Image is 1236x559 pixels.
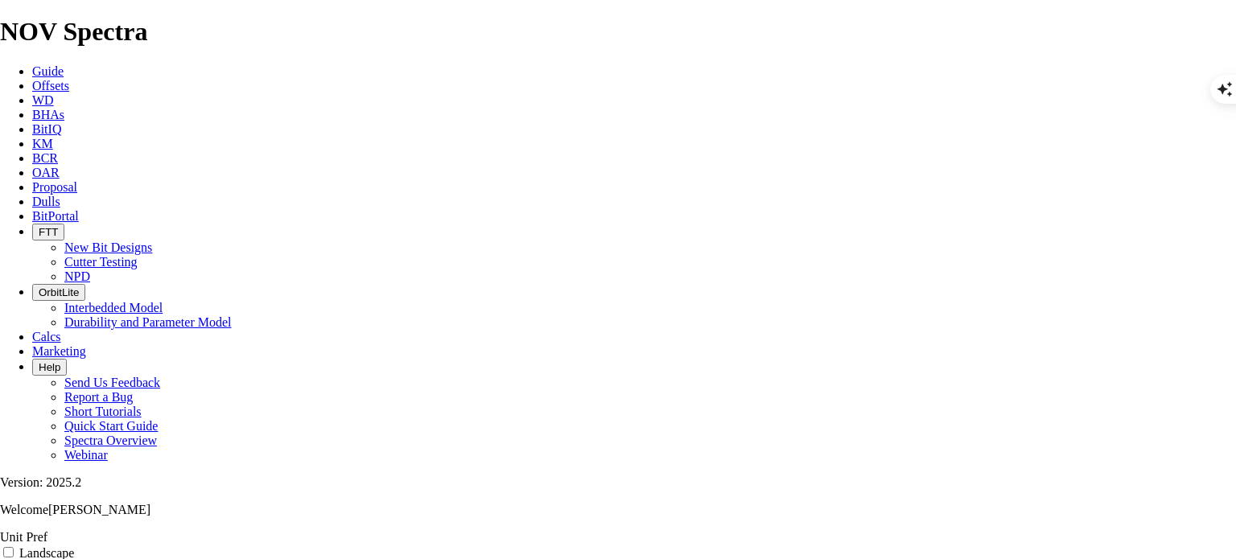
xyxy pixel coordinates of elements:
a: WD [32,93,54,107]
span: [PERSON_NAME] [48,503,150,516]
a: Durability and Parameter Model [64,315,232,329]
span: Help [39,361,60,373]
a: BHAs [32,108,64,121]
button: Help [32,359,67,376]
a: NPD [64,269,90,283]
a: Proposal [32,180,77,194]
a: Guide [32,64,64,78]
a: Webinar [64,448,108,462]
a: BCR [32,151,58,165]
a: Report a Bug [64,390,133,404]
a: Offsets [32,79,69,92]
a: Quick Start Guide [64,419,158,433]
span: OrbitLite [39,286,79,298]
a: BitPortal [32,209,79,223]
a: Send Us Feedback [64,376,160,389]
a: New Bit Designs [64,240,152,254]
a: KM [32,137,53,150]
a: Marketing [32,344,86,358]
a: Cutter Testing [64,255,138,269]
a: Dulls [32,195,60,208]
a: BitIQ [32,122,61,136]
a: Interbedded Model [64,301,163,314]
a: OAR [32,166,60,179]
button: FTT [32,224,64,240]
a: Short Tutorials [64,405,142,418]
a: Spectra Overview [64,434,157,447]
span: FTT [39,226,58,238]
button: OrbitLite [32,284,85,301]
a: Calcs [32,330,61,343]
